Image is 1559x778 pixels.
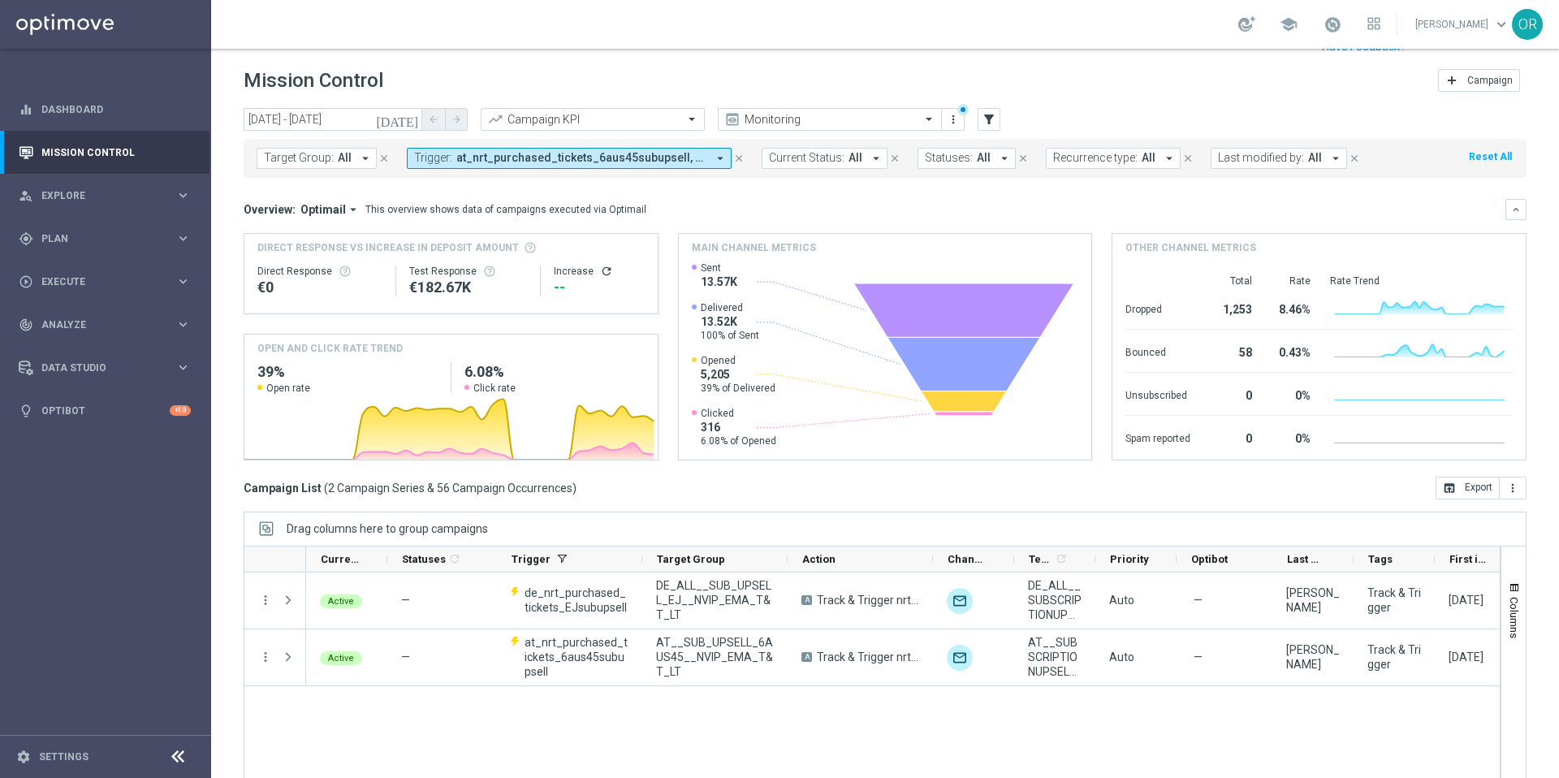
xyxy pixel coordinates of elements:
div: person_search Explore keyboard_arrow_right [18,189,192,202]
span: Plan [41,234,175,244]
div: 0.43% [1272,338,1311,364]
div: Analyze [19,318,175,332]
i: lightbulb [19,404,33,418]
i: track_changes [19,318,33,332]
i: play_circle_outline [19,274,33,289]
i: arrow_drop_down [1328,151,1343,166]
colored-tag: Active [320,650,362,665]
button: Data Studio keyboard_arrow_right [18,361,192,374]
div: 8.46% [1272,295,1311,321]
span: Trigger: [414,151,452,165]
span: Track & Trigger nrt_purchased_tickets [817,650,919,664]
span: Priority [1110,553,1149,565]
i: arrow_back [428,114,439,125]
div: There are unsaved changes [957,104,969,115]
span: Recurrence type: [1053,151,1138,165]
div: Increase [554,265,644,278]
div: Rate Trend [1330,274,1513,287]
span: DE_ALL__SUB_UPSELL_EJ__NVIP_EMA_T&T_LT [656,578,774,622]
i: arrow_drop_down [346,202,361,217]
span: Clicked [701,407,776,420]
span: Last Modified By [1287,553,1326,565]
button: Reset All [1467,148,1514,166]
span: Calculate column [1052,550,1068,568]
span: All [977,151,991,165]
div: Bounced [1125,338,1190,364]
i: filter_alt [982,112,996,127]
span: Explore [41,191,175,201]
button: close [887,149,902,167]
div: Test Response [409,265,527,278]
div: Row Groups [287,522,488,535]
span: All [1308,151,1322,165]
div: Mission Control [19,131,191,174]
a: Optibot [41,389,170,432]
span: Auto [1109,650,1134,663]
span: All [1142,151,1155,165]
input: Select date range [244,108,422,131]
div: OR [1512,9,1543,40]
ng-select: Monitoring [718,108,942,131]
span: A [801,595,812,605]
h2: 6.08% [464,362,645,382]
span: Execute [41,277,175,287]
span: keyboard_arrow_down [1492,15,1510,33]
i: arrow_forward [451,114,462,125]
span: 5,205 [701,367,775,382]
span: Current Status [321,553,360,565]
i: more_vert [947,113,960,126]
span: — [401,650,410,663]
div: €182,668 [409,278,527,297]
i: equalizer [19,102,33,117]
div: 12 Aug 2025, Tuesday [1449,650,1483,664]
h4: OPEN AND CLICK RATE TREND [257,341,403,356]
span: Click rate [473,382,516,395]
span: Track & Trigger [1367,642,1421,672]
i: person_search [19,188,33,203]
span: 39% of Delivered [701,382,775,395]
span: Opened [701,354,775,367]
i: [DATE] [376,112,420,127]
button: close [732,149,746,167]
i: preview [724,111,741,128]
div: Data Studio [19,361,175,375]
button: more_vert [258,650,273,664]
i: add [1445,74,1458,87]
button: close [377,149,391,167]
span: Analyze [41,320,175,330]
span: Columns [1508,597,1521,638]
i: close [1182,153,1194,164]
colored-tag: Active [320,593,362,608]
div: Direct Response [257,265,382,278]
button: track_changes Analyze keyboard_arrow_right [18,318,192,331]
button: Mission Control [18,146,192,159]
span: Target Group [657,553,725,565]
div: Optimail [947,588,973,614]
h4: Main channel metrics [692,240,816,255]
button: arrow_forward [445,108,468,131]
div: 12 Aug 2025, Tuesday [1449,593,1483,607]
span: Track & Trigger nrt_purchased_tickets [817,593,919,607]
button: open_in_browser Export [1436,477,1500,499]
i: keyboard_arrow_right [175,360,191,375]
h4: Other channel metrics [1125,240,1256,255]
span: Calculate column [446,550,461,568]
span: Track & Trigger [1367,586,1421,615]
i: keyboard_arrow_right [175,231,191,246]
div: Spam reported [1125,424,1190,450]
i: arrow_drop_down [1162,151,1177,166]
button: add Campaign [1438,69,1520,92]
button: close [1347,149,1362,167]
button: Target Group: All arrow_drop_down [257,148,377,169]
span: ) [572,481,577,495]
h2: 39% [257,362,438,382]
i: close [1017,153,1029,164]
span: Target Group: [264,151,334,165]
i: arrow_drop_down [713,151,728,166]
span: Auto [1109,594,1134,607]
span: at_nrt_purchased_tickets_christmaseg de_nrt_purchased_tickets_christmaseg [456,151,706,165]
div: Explore [19,188,175,203]
button: Trigger: at_nrt_purchased_tickets_6aus45subupsell, de_nrt_purchased_tickets_EJsubupsell arrow_dro... [407,148,732,169]
span: AT__SUB_UPSELL_6AUS45__NVIP_EMA_T&T_LT [656,635,774,679]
